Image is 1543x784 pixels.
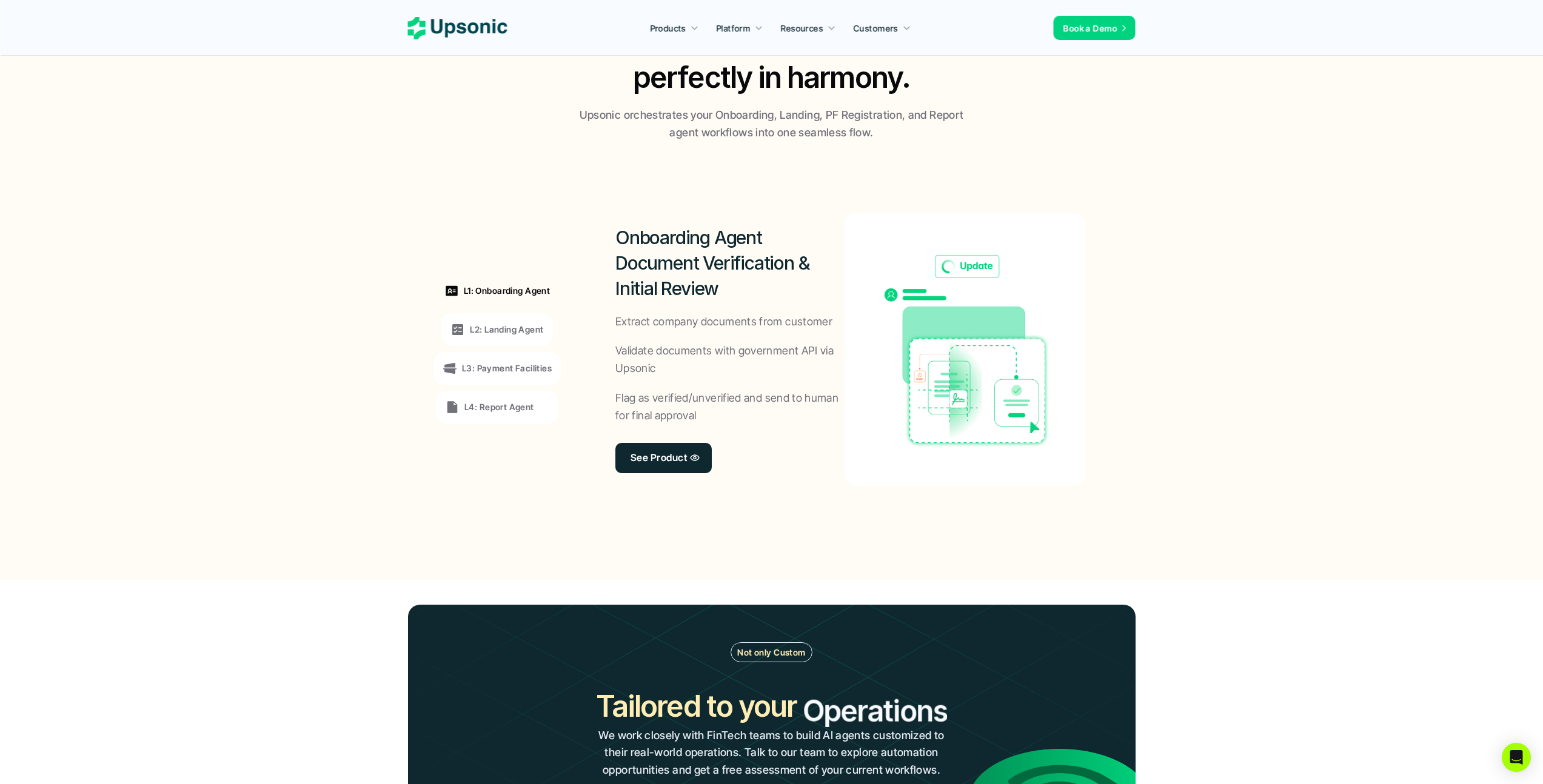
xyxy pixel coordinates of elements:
[615,225,845,301] h2: Onboarding Agent Document Verification & Initial Review
[615,342,845,377] p: Validate documents with government API via Upsonic
[1502,743,1531,772] div: Open Intercom Messenger
[737,646,805,659] p: Not only Custom
[803,691,948,731] h2: Operations
[470,323,543,336] p: L2: Landing Agent
[462,362,552,374] p: L3: Payment Facilities
[464,284,550,297] p: L1: Onboarding Agent
[615,390,845,425] p: Flag as verified/unverified and send to human for final approval
[596,686,797,726] h2: Tailored to your
[596,727,947,779] p: We work closely with FinTech teams to build AI agents customized to their real-world operations. ...
[854,22,899,35] p: Customers
[716,22,750,35] p: Platform
[464,400,534,413] p: L4: Report Agent
[1054,16,1136,40] a: Book a Demo
[781,22,823,35] p: Resources
[631,449,687,467] p: See Product
[615,443,712,473] a: See Product
[539,16,1005,98] h2: Four seamless agentic workflows, perfectly in harmony.
[1063,23,1117,33] span: Book a Demo
[643,17,706,39] a: Products
[650,22,686,35] p: Products
[575,107,969,142] p: Upsonic orchestrates your Onboarding, Landing, PF Registration, and Report agent workflows into o...
[615,313,832,331] p: Extract company documents from customer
